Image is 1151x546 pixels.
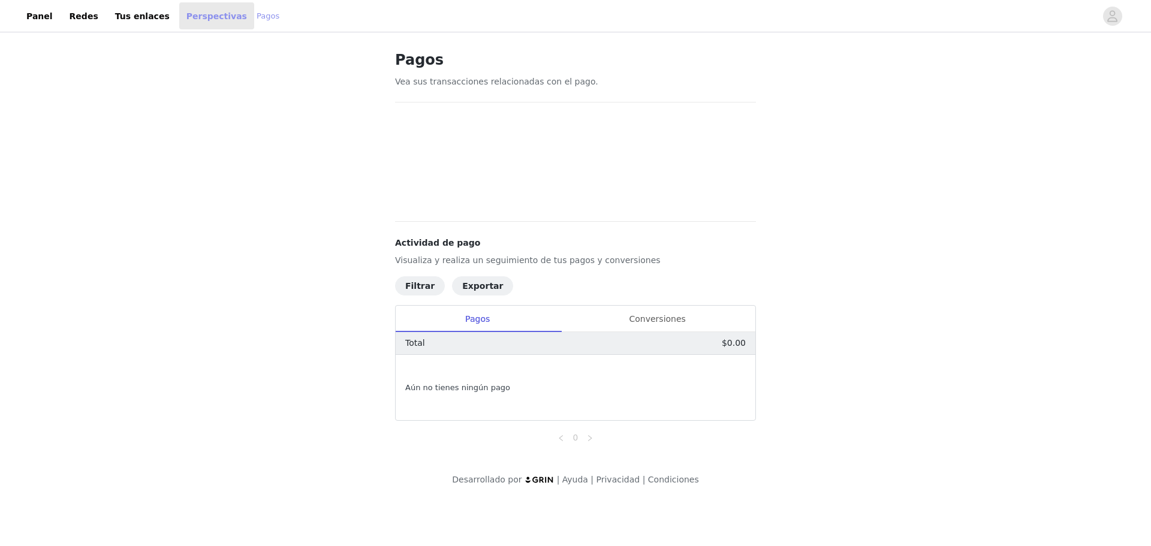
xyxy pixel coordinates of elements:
[562,475,588,484] a: Ayuda
[1107,7,1118,26] div: avatar
[596,475,640,484] a: Privacidad
[629,314,685,324] font: Conversiones
[395,52,444,68] font: Pagos
[590,475,593,484] font: |
[108,2,177,29] a: Tus enlaces
[568,430,583,445] li: 0
[557,475,560,484] font: |
[573,433,578,442] font: 0
[405,383,510,392] font: Aún no tienes ningún pago
[257,10,279,22] a: Pagos
[525,476,555,484] img: logo
[395,276,445,295] button: Filtrar
[722,338,746,348] font: $0.00
[395,77,598,86] font: Vea sus transacciones relacionadas con el pago.
[395,238,480,248] font: Actividad de pago
[465,314,490,324] font: Pagos
[452,276,513,295] button: Exportar
[558,435,565,442] i: icono: izquierda
[179,2,254,29] a: Perspectivas
[405,338,425,348] font: Total
[643,475,646,484] font: |
[70,11,98,20] font: Redes
[586,435,593,442] i: icono: derecha
[19,2,60,29] a: Panel
[62,2,106,29] a: Redes
[452,475,522,484] font: Desarrollado por
[26,11,53,20] font: Panel
[395,255,661,265] font: Visualiza y realiza un seguimiento de tus pagos y conversiones
[115,11,170,20] font: Tus enlaces
[257,11,279,20] font: Pagos
[186,11,247,20] font: Perspectivas
[648,475,699,484] a: Condiciones
[554,430,568,445] li: Página anterior
[583,430,597,445] li: Página siguiente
